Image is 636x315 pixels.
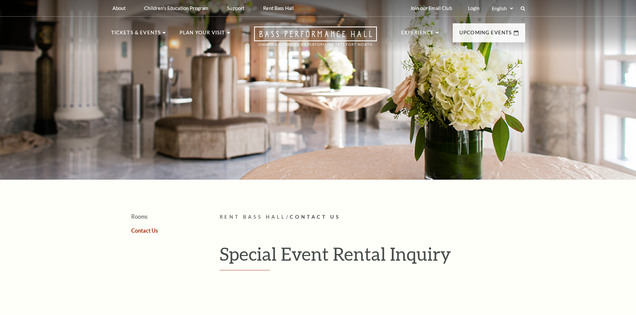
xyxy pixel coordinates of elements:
p: Plan Your Visit [180,29,225,41]
p: Children's Education Program [144,5,208,11]
span: Contact Us [290,214,341,220]
h1: Special Event Rental Inquiry [220,243,525,270]
p: / [220,213,525,221]
p: About [113,5,126,11]
span: Rent Bass Hall [220,214,286,220]
select: Select: [490,5,514,12]
p: Rent Bass Hall [263,5,294,11]
a: Contact Us [131,227,158,234]
a: Rooms [131,213,148,220]
p: Upcoming Events [459,29,512,41]
p: Support [227,5,244,11]
p: Experience [401,29,434,41]
p: Tickets & Events [111,29,161,41]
